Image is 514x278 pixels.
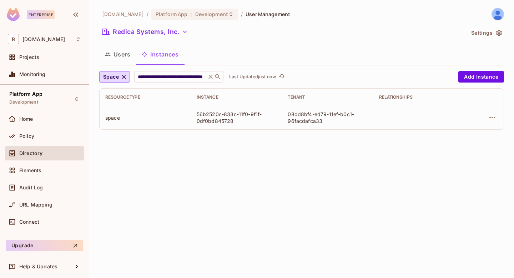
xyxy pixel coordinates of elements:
[27,10,55,19] div: Enterprise
[19,133,34,139] span: Policy
[288,94,368,100] div: Tenant
[22,36,65,42] span: Workspace: redica.com
[19,71,46,77] span: Monitoring
[8,34,19,44] span: R
[19,116,33,122] span: Home
[156,11,188,18] span: Platform App
[99,71,130,83] button: Space
[102,11,144,18] span: the active workspace
[197,111,277,124] div: 56b2520c-833c-11f0-9f1f-0df0bd845728
[19,54,39,60] span: Projects
[276,73,286,81] span: Click to refresh data
[9,99,38,105] span: Development
[19,150,42,156] span: Directory
[277,73,286,81] button: refresh
[19,185,43,190] span: Audit Log
[7,8,20,21] img: SReyMgAAAABJRU5ErkJggg==
[19,264,57,269] span: Help & Updates
[492,8,504,20] img: Gokul Nair
[147,11,148,18] li: /
[19,168,41,173] span: Elements
[195,11,228,18] span: Development
[458,71,504,83] button: Add Instance
[379,94,459,100] div: Relationships
[229,74,276,80] p: Last Updated just now
[468,27,504,39] button: Settings
[246,11,290,18] span: User Management
[19,219,39,225] span: Connect
[190,11,192,17] span: :
[9,91,42,97] span: Platform App
[99,26,191,38] button: Redica Systems, Inc.
[197,94,277,100] div: Instance
[103,73,119,81] span: Space
[105,114,185,121] div: space
[105,94,185,100] div: Resource type
[19,202,52,208] span: URL Mapping
[6,240,83,251] button: Upgrade
[136,45,184,63] button: Instances
[241,11,243,18] li: /
[288,111,368,124] div: 08dd8bf4-ed79-11ef-b0c1-96facdafca33
[99,45,136,63] button: Users
[279,73,285,80] span: refresh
